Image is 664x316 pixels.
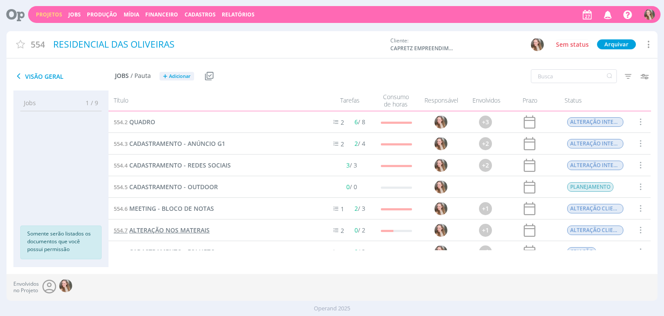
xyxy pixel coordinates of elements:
div: +1 [479,245,492,258]
button: Relatórios [219,11,257,18]
span: CADASTRAMENTO - FOLHETO [129,248,215,256]
span: CAPRETZ EMPREENDIMENTOS IMOBILIARIOS LTDA [390,45,455,52]
div: Tarefas [318,93,374,108]
span: 554 [31,38,45,51]
span: CADASTRAMENTO - REDES SOCIAIS [129,161,231,169]
span: ALTERAÇÃO CLIENTE [568,226,624,235]
span: Jobs [24,98,36,107]
p: Somente serão listados os documentos que você possui permissão [27,230,95,253]
div: Cliente: [390,37,544,52]
img: G [435,224,448,237]
span: / Pauta [131,72,151,80]
span: 0 [346,183,350,191]
button: Jobs [66,11,83,18]
a: 554.8CADASTRAMENTO - FOLHETO [114,247,215,257]
img: G [59,279,72,292]
div: Título [109,93,318,108]
img: G [531,38,544,51]
img: G [435,137,448,150]
a: Mídia [124,11,139,18]
a: Relatórios [222,11,255,18]
span: 554.7 [114,226,128,234]
span: 0 [354,226,358,234]
button: Sem status [554,39,591,50]
div: Envolvidos [465,93,508,108]
input: Busca [531,69,617,83]
span: CADASTRAMENTO - OUTDOOR [129,183,218,191]
span: Sem status [556,40,589,48]
img: G [644,9,655,20]
span: 2 [341,118,344,126]
span: 2 [354,139,358,148]
span: MEETING - BLOCO DE NOTAS [129,204,214,213]
span: Jobs [115,72,129,80]
span: / 3 [346,161,357,169]
div: +1 [479,202,492,215]
span: Adicionar [169,74,191,79]
button: Cadastros [182,11,218,18]
div: Prazo [508,93,552,108]
a: Projetos [36,11,62,18]
span: Visão Geral [13,71,115,81]
span: 554.3 [114,140,128,148]
a: 554.3CADASTRAMENTO - ANÚNCIO G1 [114,139,225,148]
a: 554.7ALTERAÇÃO NOS MATERAIS [114,226,210,235]
span: ALTERAÇÃO INTERNA [568,139,624,148]
span: 2 [354,204,358,213]
span: ALTERAÇÃO NOS MATERAIS [129,226,210,234]
div: RESIDENCIAL DAS OLIVEIRAS [50,35,386,55]
span: 1 [341,205,344,213]
button: Arquivar [597,39,636,49]
button: Mídia [121,11,142,18]
span: + [163,72,167,81]
span: PLANEJAMENTO [568,182,614,192]
img: G [435,181,448,193]
span: 554.5 [114,183,128,191]
span: ALTERAÇÃO CLIENTE [568,204,624,213]
span: 554.2 [114,118,128,126]
div: Responsável [418,93,465,108]
span: CADASTRAMENTO - ANÚNCIO G1 [129,139,225,148]
span: QUADRO [129,118,155,126]
div: +1 [479,224,492,237]
button: G [644,7,655,22]
a: Produção [87,11,117,18]
img: G [435,202,448,215]
button: Financeiro [143,11,181,18]
span: 554.8 [114,248,128,256]
span: 3 [346,161,350,169]
span: 2 [341,140,344,148]
span: 554.4 [114,161,128,169]
img: G [435,116,448,129]
div: Status [552,93,629,108]
span: ALTERAÇÃO INTERNA [568,161,624,170]
a: Jobs [68,11,81,18]
span: / 3 [354,248,365,256]
span: 0 [354,248,358,256]
a: 554.4CADASTRAMENTO - REDES SOCIAIS [114,161,231,170]
div: +3 [479,116,492,129]
span: Cadastros [185,11,216,18]
img: G [435,245,448,258]
a: 554.5CADASTRAMENTO - OUTDOOR [114,182,218,192]
span: 3 [341,248,344,256]
span: ALTERAÇÃO INTERNA [568,117,624,127]
img: G [435,159,448,172]
span: / 2 [354,226,365,234]
span: / 8 [354,118,365,126]
button: +Adicionar [160,72,194,81]
div: +2 [479,137,492,150]
a: 554.6MEETING - BLOCO DE NOTAS [114,204,214,213]
span: CRIAÇÃO [568,247,597,257]
span: / 4 [354,139,365,148]
button: Projetos [33,11,65,18]
div: +2 [479,159,492,172]
span: / 3 [354,204,365,213]
span: 1 / 9 [79,98,98,107]
span: 6 [354,118,358,126]
a: Financeiro [145,11,178,18]
div: Consumo de horas [374,93,418,108]
span: / 0 [346,183,357,191]
a: 554.2QUADRO [114,117,155,127]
